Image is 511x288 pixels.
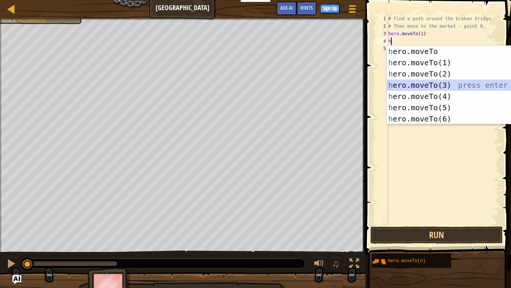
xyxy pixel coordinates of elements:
[347,257,362,272] button: Toggle fullscreen
[376,30,388,37] div: 3
[376,22,388,30] div: 2
[343,1,362,19] button: Show game menu
[320,4,339,13] button: Sign Up
[388,258,426,264] span: hero.moveTo(n)
[280,4,293,11] span: Ask AI
[330,257,343,272] button: ♫
[332,258,339,269] span: ♫
[372,254,386,268] img: portrait.png
[12,275,21,284] button: Ask AI
[312,257,327,272] button: Adjust volume
[300,4,313,11] span: Hints
[4,257,19,272] button: Ctrl + P: Pause
[370,226,503,244] button: Run
[376,15,388,22] div: 1
[376,45,388,52] div: 5
[376,37,388,45] div: 4
[276,1,297,15] button: Ask AI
